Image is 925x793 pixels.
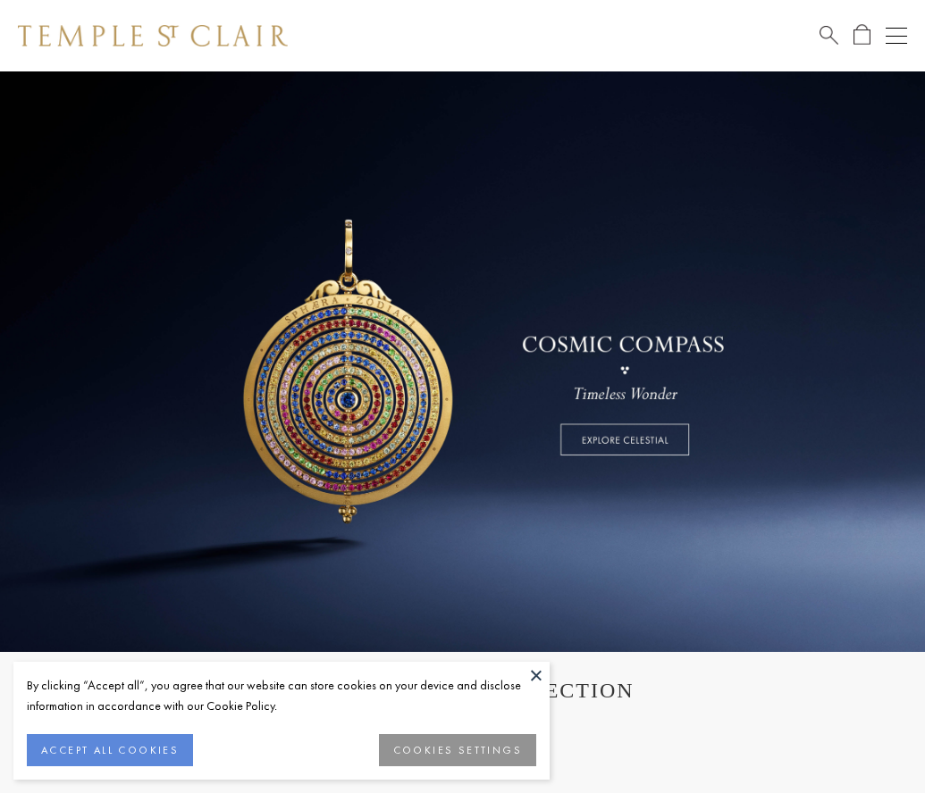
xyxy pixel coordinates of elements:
a: Open Shopping Bag [854,24,870,46]
img: Temple St. Clair [18,25,288,46]
button: Open navigation [886,25,907,46]
a: Search [820,24,838,46]
button: COOKIES SETTINGS [379,734,536,766]
button: ACCEPT ALL COOKIES [27,734,193,766]
div: By clicking “Accept all”, you agree that our website can store cookies on your device and disclos... [27,675,536,716]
